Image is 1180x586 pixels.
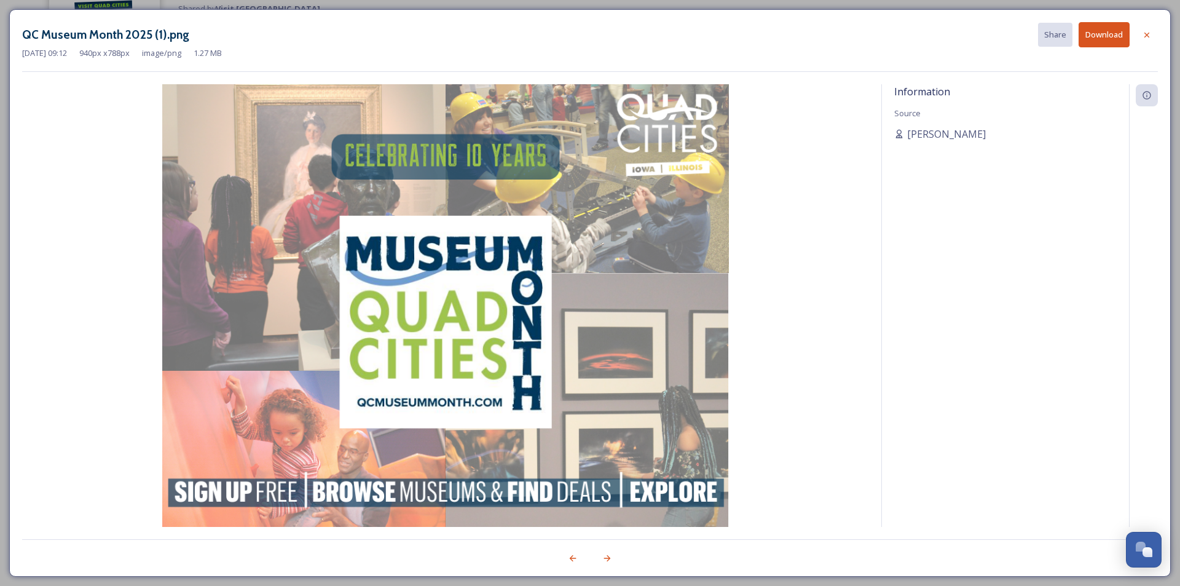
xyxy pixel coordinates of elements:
span: [DATE] 09:12 [22,47,67,59]
button: Open Chat [1126,532,1162,568]
span: Source [894,108,921,119]
span: 1.27 MB [194,47,222,59]
span: 940 px x 788 px [79,47,130,59]
span: Information [894,85,950,98]
img: QC%20Museum%20Month%202025%20%281%29.png [22,84,869,560]
button: Share [1038,23,1072,47]
button: Download [1079,22,1130,47]
h3: QC Museum Month 2025 (1).png [22,26,189,44]
span: [PERSON_NAME] [907,127,986,141]
span: image/png [142,47,181,59]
